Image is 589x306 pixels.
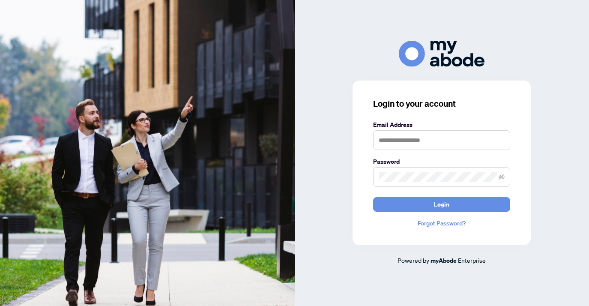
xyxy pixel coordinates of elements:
a: Forgot Password? [373,219,510,228]
label: Email Address [373,120,510,129]
a: myAbode [431,256,457,265]
span: Login [434,198,449,211]
button: Login [373,197,510,212]
span: eye-invisible [499,174,505,180]
h3: Login to your account [373,98,510,110]
span: Powered by [398,256,429,264]
img: ma-logo [399,41,484,67]
span: Enterprise [458,256,486,264]
label: Password [373,157,510,166]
